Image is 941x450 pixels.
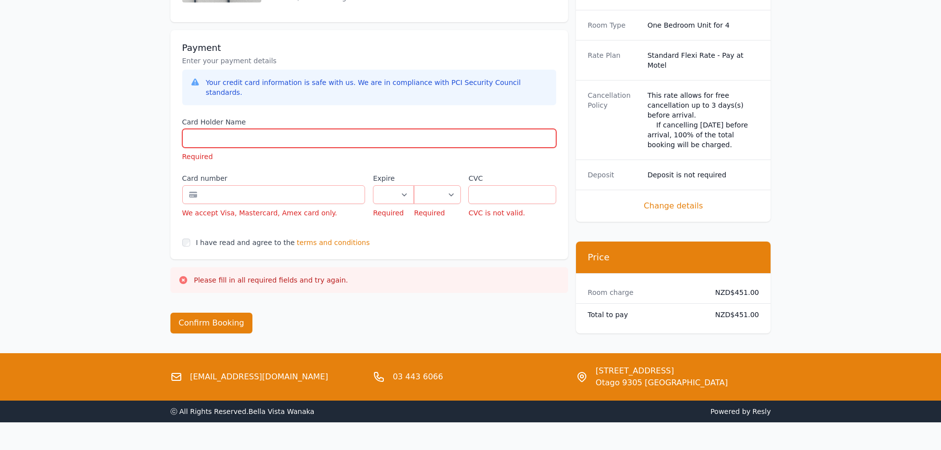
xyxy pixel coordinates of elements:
[373,208,414,218] p: Required
[206,78,548,97] div: Your credit card information is safe with us. We are in compliance with PCI Security Council stan...
[707,310,759,320] dd: NZD$451.00
[588,20,640,30] dt: Room Type
[182,56,556,66] p: Enter your payment details
[297,238,370,247] span: terms and conditions
[182,152,556,162] p: Required
[648,90,759,150] div: This rate allows for free cancellation up to 3 days(s) before arrival. If cancelling [DATE] befor...
[182,173,366,183] label: Card number
[475,407,771,416] span: Powered by
[414,173,460,183] label: .
[648,170,759,180] dd: Deposit is not required
[588,170,640,180] dt: Deposit
[588,90,640,150] dt: Cancellation Policy
[648,50,759,70] dd: Standard Flexi Rate - Pay at Motel
[596,377,728,389] span: Otago 9305 [GEOGRAPHIC_DATA]
[468,208,556,218] p: CVC is not valid.
[182,208,366,218] div: We accept Visa, Mastercard, Amex card only.
[588,251,759,263] h3: Price
[468,173,556,183] label: CVC
[596,365,728,377] span: [STREET_ADDRESS]
[182,117,556,127] label: Card Holder Name
[414,208,460,218] p: Required
[588,287,699,297] dt: Room charge
[182,42,556,54] h3: Payment
[373,173,414,183] label: Expire
[190,371,328,383] a: [EMAIL_ADDRESS][DOMAIN_NAME]
[170,408,315,415] span: ⓒ All Rights Reserved. Bella Vista Wanaka
[196,239,295,246] label: I have read and agree to the
[170,313,253,333] button: Confirm Booking
[588,200,759,212] span: Change details
[648,20,759,30] dd: One Bedroom Unit for 4
[752,408,771,415] a: Resly
[707,287,759,297] dd: NZD$451.00
[588,50,640,70] dt: Rate Plan
[588,310,699,320] dt: Total to pay
[393,371,443,383] a: 03 443 6066
[194,275,348,285] p: Please fill in all required fields and try again.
